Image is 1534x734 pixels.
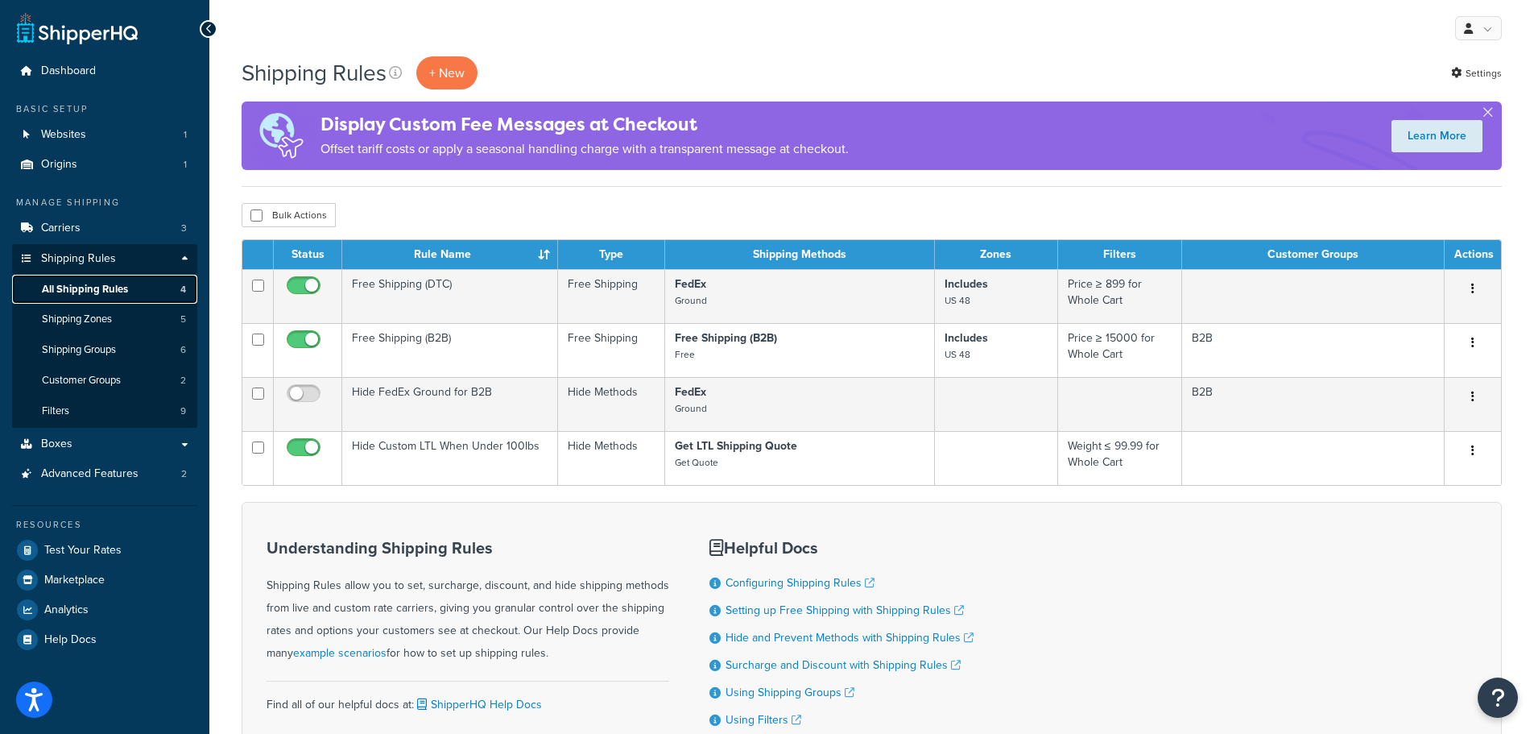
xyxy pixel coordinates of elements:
div: Manage Shipping [12,196,197,209]
span: Shipping Groups [42,343,116,357]
a: Carriers 3 [12,214,197,243]
a: ShipperHQ Home [17,12,138,44]
span: 5 [180,313,186,326]
a: Filters 9 [12,396,197,426]
span: Websites [41,128,86,142]
div: Basic Setup [12,102,197,116]
td: Weight ≤ 99.99 for Whole Cart [1058,431,1182,485]
a: Learn More [1391,120,1482,152]
li: Advanced Features [12,459,197,489]
li: Shipping Groups [12,335,197,365]
div: Resources [12,518,197,532]
span: Origins [41,158,77,172]
a: Shipping Rules [12,244,197,274]
h4: Display Custom Fee Messages at Checkout [320,111,849,138]
th: Filters [1058,240,1182,269]
small: Ground [675,293,707,308]
a: Customer Groups 2 [12,366,197,396]
th: Shipping Methods [665,240,935,269]
strong: Includes [945,276,988,292]
li: Carriers [12,214,197,243]
a: Shipping Groups 6 [12,335,197,365]
span: Shipping Rules [41,252,116,266]
div: Shipping Rules allow you to set, surcharge, discount, and hide shipping methods from live and cus... [267,539,669,665]
small: Free [675,347,695,362]
strong: FedEx [675,384,706,400]
td: Price ≥ 15000 for Whole Cart [1058,323,1182,377]
a: Origins 1 [12,150,197,180]
a: Using Filters [726,711,801,728]
th: Actions [1445,240,1501,269]
span: Filters [42,404,69,418]
a: ShipperHQ Help Docs [414,696,542,713]
li: Filters [12,396,197,426]
a: Dashboard [12,56,197,86]
a: Analytics [12,595,197,624]
h3: Helpful Docs [709,539,974,557]
th: Type [558,240,665,269]
div: Find all of our helpful docs at: [267,681,669,716]
li: Shipping Rules [12,244,197,428]
td: Free Shipping (B2B) [342,323,558,377]
span: 3 [181,222,187,235]
a: Advanced Features 2 [12,459,197,489]
td: Free Shipping [558,323,665,377]
a: Websites 1 [12,120,197,150]
span: Help Docs [44,633,97,647]
span: 6 [180,343,186,357]
h1: Shipping Rules [242,57,387,89]
strong: Free Shipping (B2B) [675,330,777,346]
img: duties-banner-06bc72dcb5fe05cb3f9472aba00be2ae8eb53ab6f0d8bb03d382ba314ac3c341.png [242,102,320,170]
button: Open Resource Center [1478,678,1518,718]
strong: FedEx [675,276,706,292]
a: Configuring Shipping Rules [726,574,875,591]
li: Customer Groups [12,366,197,396]
th: Rule Name : activate to sort column ascending [342,240,558,269]
a: Marketplace [12,566,197,595]
span: 4 [180,283,186,297]
small: US 48 [945,347,970,362]
a: Hide and Prevent Methods with Shipping Rules [726,629,974,646]
span: 2 [181,467,187,481]
button: Bulk Actions [242,203,336,227]
h3: Understanding Shipping Rules [267,539,669,557]
a: Test Your Rates [12,536,197,565]
span: All Shipping Rules [42,283,128,297]
span: Carriers [41,222,81,235]
span: 9 [180,404,186,418]
span: 1 [184,128,187,142]
span: Boxes [41,437,72,451]
a: Using Shipping Groups [726,684,854,701]
li: Websites [12,120,197,150]
a: All Shipping Rules 4 [12,275,197,305]
td: B2B [1182,377,1445,431]
small: Ground [675,401,707,416]
span: Test Your Rates [44,544,122,558]
span: Customer Groups [42,374,121,388]
a: Surcharge and Discount with Shipping Rules [726,657,961,674]
a: Help Docs [12,625,197,654]
span: 2 [180,374,186,388]
p: Offset tariff costs or apply a seasonal handling charge with a transparent message at checkout. [320,138,849,160]
td: Free Shipping (DTC) [342,269,558,323]
th: Status [274,240,342,269]
li: Origins [12,150,197,180]
th: Customer Groups [1182,240,1445,269]
span: 1 [184,158,187,172]
li: Shipping Zones [12,305,197,334]
a: Boxes [12,429,197,459]
strong: Get LTL Shipping Quote [675,437,797,454]
td: Price ≥ 899 for Whole Cart [1058,269,1182,323]
a: example scenarios [293,645,387,661]
td: Hide Methods [558,431,665,485]
td: Free Shipping [558,269,665,323]
small: US 48 [945,293,970,308]
li: All Shipping Rules [12,275,197,305]
span: Shipping Zones [42,313,112,326]
span: Advanced Features [41,467,139,481]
